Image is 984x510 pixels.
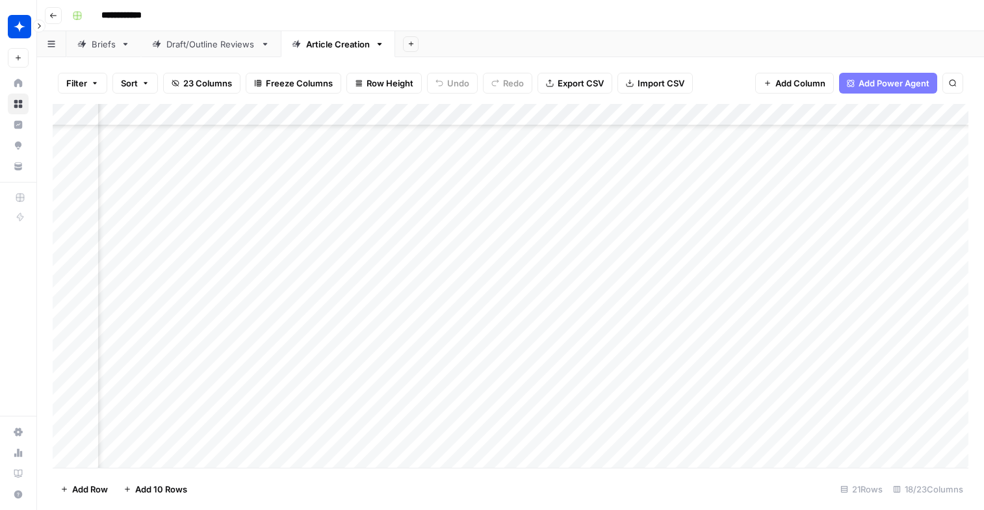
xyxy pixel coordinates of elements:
span: 23 Columns [183,77,232,90]
span: Add Column [775,77,825,90]
a: Home [8,73,29,94]
a: Article Creation [281,31,395,57]
span: Redo [503,77,524,90]
button: 23 Columns [163,73,240,94]
div: Briefs [92,38,116,51]
div: Article Creation [306,38,370,51]
button: Redo [483,73,532,94]
a: Opportunities [8,135,29,156]
div: Draft/Outline Reviews [166,38,255,51]
span: Row Height [367,77,413,90]
div: 18/23 Columns [888,479,968,500]
button: Add Power Agent [839,73,937,94]
a: Learning Hub [8,463,29,484]
span: Filter [66,77,87,90]
a: Briefs [66,31,141,57]
button: Sort [112,73,158,94]
button: Export CSV [537,73,612,94]
button: Add Row [53,479,116,500]
a: Usage [8,442,29,463]
a: Browse [8,94,29,114]
img: Wiz Logo [8,15,31,38]
a: Your Data [8,156,29,177]
button: Add 10 Rows [116,479,195,500]
a: Settings [8,422,29,442]
span: Export CSV [558,77,604,90]
button: Import CSV [617,73,693,94]
button: Workspace: Wiz [8,10,29,43]
span: Add Row [72,483,108,496]
button: Undo [427,73,478,94]
span: Undo [447,77,469,90]
div: 21 Rows [835,479,888,500]
button: Filter [58,73,107,94]
span: Add 10 Rows [135,483,187,496]
span: Sort [121,77,138,90]
a: Draft/Outline Reviews [141,31,281,57]
span: Import CSV [638,77,684,90]
a: Insights [8,114,29,135]
button: Help + Support [8,484,29,505]
button: Freeze Columns [246,73,341,94]
button: Add Column [755,73,834,94]
button: Row Height [346,73,422,94]
span: Add Power Agent [859,77,929,90]
span: Freeze Columns [266,77,333,90]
